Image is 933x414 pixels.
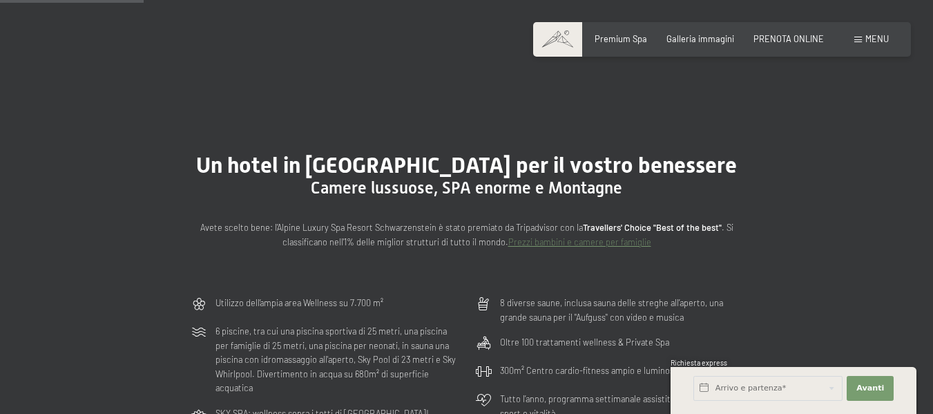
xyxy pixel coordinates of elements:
a: Prezzi bambini e camere per famiglie [508,236,651,247]
span: Un hotel in [GEOGRAPHIC_DATA] per il vostro benessere [196,152,737,178]
a: Galleria immagini [666,33,734,44]
p: 8 diverse saune, inclusa sauna delle streghe all’aperto, una grande sauna per il "Aufguss" con vi... [500,296,743,324]
p: Avete scelto bene: l’Alpine Luxury Spa Resort Schwarzenstein è stato premiato da Tripadvisor con ... [191,220,743,249]
p: Oltre 100 trattamenti wellness & Private Spa [500,335,669,349]
button: Avanti [847,376,894,401]
p: Utilizzo dell‘ampia area Wellness su 7.700 m² [215,296,383,310]
a: Premium Spa [595,33,647,44]
p: 6 piscine, tra cui una piscina sportiva di 25 metri, una piscina per famiglie di 25 metri, una pi... [215,324,459,395]
a: PRENOTA ONLINE [753,33,824,44]
p: 300m² Centro cardio-fitness ampio e luminoso su due piani [500,364,727,377]
strong: Travellers' Choice "Best of the best" [583,222,722,233]
span: Richiesta express [671,359,727,367]
span: Camere lussuose, SPA enorme e Montagne [311,178,622,198]
span: Menu [865,33,889,44]
span: Avanti [856,383,884,394]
